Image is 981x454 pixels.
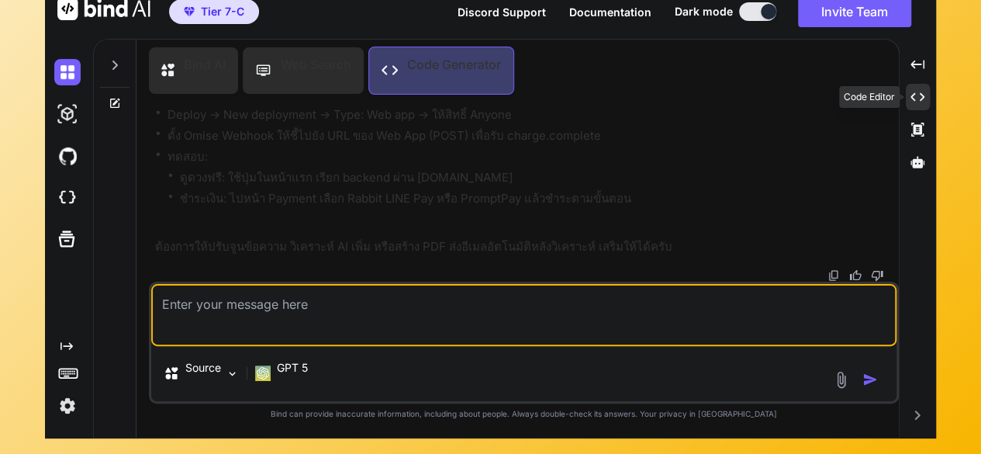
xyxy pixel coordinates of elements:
[871,269,883,282] img: dislike
[458,4,546,20] button: Discord Support
[185,360,221,376] p: Source
[569,4,651,20] button: Documentation
[201,4,244,19] span: Tier 7-C
[168,104,896,125] li: Deploy -> New deployment -> Type: Web app -> ให้สิทธิ์ Anyone
[168,146,896,230] li: ทดสอบ:
[184,7,195,16] img: premium
[281,54,351,76] p: Web Search
[168,125,896,146] li: ตั้ง Omise Webhook ให้ชี้ไปยัง URL ของ Web App (POST) เพื่อรับ charge.complete
[155,236,896,257] p: ต้องการให้ปรับจูนข้อความ วิเคราะห์ AI เพิ่ม หรือสร้าง PDF ส่งอีเมลอัตโนมัติหลังวิเคราะห์ เสริมให้...
[54,393,81,419] img: settings
[54,59,81,85] img: darkChat
[54,185,81,211] img: cloudideIcon
[849,269,862,282] img: like
[839,86,900,108] div: Code Editor
[832,371,850,389] img: attachment
[827,269,840,282] img: copy
[54,101,81,127] img: darkAi-studio
[277,360,308,376] p: GPT 5
[180,188,896,209] li: ชำระเงิน: ไปหน้า Payment เลือก Rabbit LINE Pay หรือ PromptPay แล้วชำระตามขั้นตอน
[569,5,651,19] span: Documentation
[184,54,226,76] p: Bind AI
[458,5,546,19] span: Discord Support
[54,143,81,169] img: githubDark
[255,366,271,381] img: GPT 5
[149,407,899,421] p: Bind can provide inaccurate information, including about people. Always double-check its answers....
[862,372,878,387] img: icon
[180,167,896,188] li: ดูดวงฟรี: ใช้ปุ่มในหน้าแรก เรียก backend ผ่าน [DOMAIN_NAME]
[675,4,733,19] span: Dark mode
[407,54,501,76] p: Code Generator
[226,367,239,380] img: Pick Models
